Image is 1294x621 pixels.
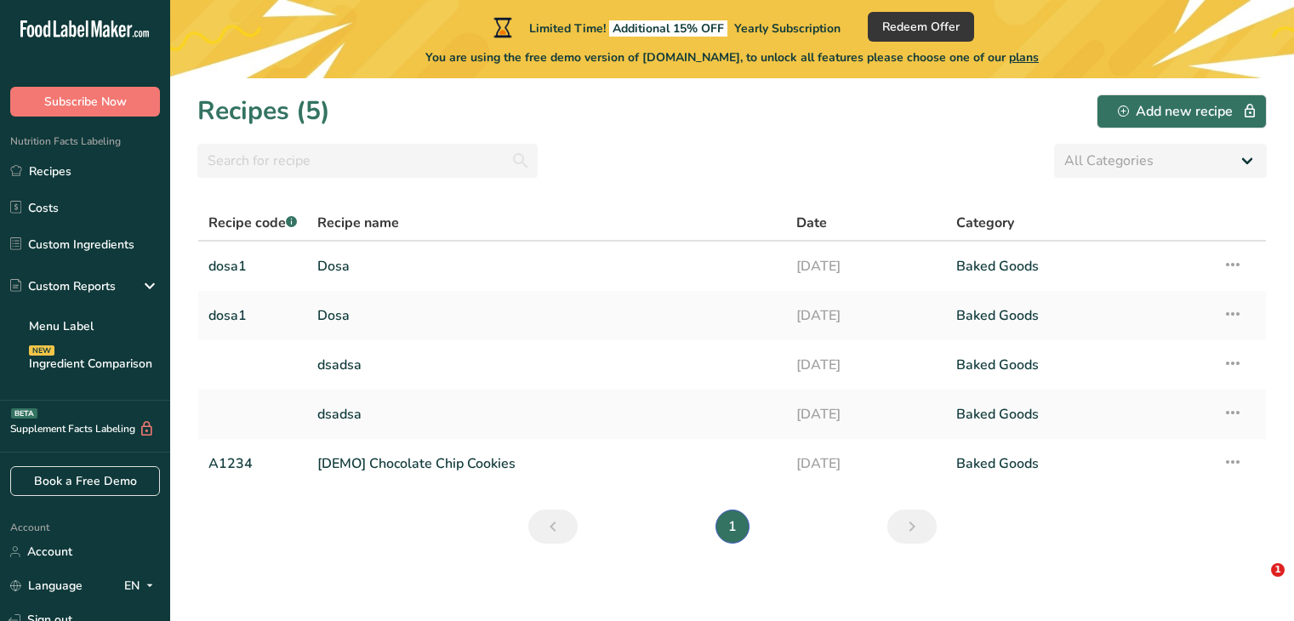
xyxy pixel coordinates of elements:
[10,466,160,496] a: Book a Free Demo
[208,248,297,284] a: dosa1
[317,298,776,333] a: Dosa
[197,92,330,130] h1: Recipes (5)
[796,248,936,284] a: [DATE]
[956,298,1202,333] a: Baked Goods
[956,347,1202,383] a: Baked Goods
[734,20,841,37] span: Yearly Subscription
[882,18,960,36] span: Redeem Offer
[796,347,936,383] a: [DATE]
[609,20,727,37] span: Additional 15% OFF
[317,396,776,432] a: dsadsa
[956,396,1202,432] a: Baked Goods
[1236,563,1277,604] iframe: Intercom live chat
[44,93,127,111] span: Subscribe Now
[887,510,937,544] a: Next page
[868,12,974,42] button: Redeem Offer
[956,446,1202,481] a: Baked Goods
[796,213,827,233] span: Date
[197,144,538,178] input: Search for recipe
[317,446,776,481] a: [DEMO] Chocolate Chip Cookies
[1097,94,1267,128] button: Add new recipe
[425,48,1039,66] span: You are using the free demo version of [DOMAIN_NAME], to unlock all features please choose one of...
[490,17,841,37] div: Limited Time!
[208,214,297,232] span: Recipe code
[10,571,83,601] a: Language
[317,213,399,233] span: Recipe name
[10,277,116,295] div: Custom Reports
[10,87,160,117] button: Subscribe Now
[796,298,936,333] a: [DATE]
[528,510,578,544] a: Previous page
[317,248,776,284] a: Dosa
[1271,563,1285,577] span: 1
[1118,101,1246,122] div: Add new recipe
[124,576,160,596] div: EN
[11,408,37,419] div: BETA
[208,298,297,333] a: dosa1
[208,446,297,481] a: A1234
[29,345,54,356] div: NEW
[956,248,1202,284] a: Baked Goods
[1009,49,1039,66] span: plans
[317,347,776,383] a: dsadsa
[796,446,936,481] a: [DATE]
[956,213,1014,233] span: Category
[796,396,936,432] a: [DATE]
